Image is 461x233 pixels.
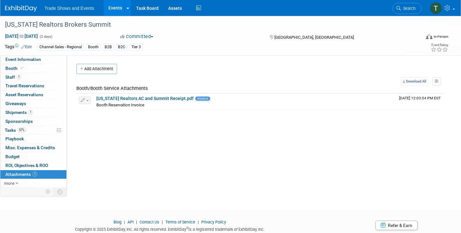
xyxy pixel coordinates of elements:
button: Committed [118,33,156,40]
a: Misc. Expenses & Credits [0,143,66,152]
span: (2 days) [39,35,52,39]
a: Asset Reservations [0,90,66,99]
a: Download All [401,77,428,86]
div: Event Rating [431,43,448,47]
span: Upload Timestamp [399,96,441,100]
span: Sponsorships [5,119,33,124]
img: Tiff Wagner [430,2,442,14]
i: Booth reservation complete [20,66,24,70]
span: Event Information [5,57,41,62]
span: Booth/Booth Service Attachments [76,85,148,91]
sup: ® [186,226,189,230]
a: Contact Us [140,220,159,224]
span: to [18,34,24,39]
div: B2B [103,44,114,50]
a: Budget [0,152,66,161]
span: | [160,220,164,224]
span: Travel Reservations [5,83,44,88]
a: Sponsorships [0,117,66,126]
a: Travel Reservations [0,82,66,90]
div: B2C [116,44,127,50]
span: | [134,220,139,224]
span: Search [401,6,416,11]
a: Edit [21,45,32,49]
a: Search [392,3,422,14]
span: 1 [17,75,21,79]
img: Format-Inperson.png [426,34,432,39]
a: Playbook [0,135,66,143]
span: | [122,220,127,224]
div: In-Person [433,34,448,39]
a: Attachments1 [0,170,66,179]
div: Booth [86,44,100,50]
a: Giveaways [0,99,66,108]
div: Channel Sales - Regional [38,44,84,50]
div: Copyright © 2025 ExhibitDay, Inc. All rights reserved. ExhibitDay is a registered trademark of Ex... [5,225,335,232]
td: Upload Timestamp [396,94,444,110]
span: Booth Reservation Invoice [96,103,144,107]
span: more [4,181,14,186]
div: [US_STATE] Realtors Brokers Summit [3,19,410,30]
a: Staff1 [0,73,66,82]
a: more [0,179,66,188]
span: Booth [5,66,25,71]
span: [DATE] [DATE] [5,33,38,39]
span: | [196,220,200,224]
span: 1 [28,110,33,115]
span: [GEOGRAPHIC_DATA], [GEOGRAPHIC_DATA] [274,35,354,40]
a: API [127,220,134,224]
span: Attachments [5,172,37,177]
a: ROI, Objectives & ROO [0,161,66,170]
a: Privacy Policy [201,220,226,224]
a: Refer & Earn [375,221,417,230]
div: Tier 3 [129,44,143,50]
td: Personalize Event Tab Strip [43,188,54,196]
span: 57% [17,128,26,132]
span: Trade Shows and Events [45,6,94,11]
a: Blog [114,220,121,224]
div: Event Format [382,33,449,43]
a: [US_STATE] Realtors AC and Summit Receipt.pdf [96,96,194,101]
td: Toggle Event Tabs [54,188,67,196]
a: Booth [0,64,66,73]
span: Misc. Expenses & Credits [5,145,55,150]
span: Shipments [5,110,33,115]
span: Asset Reservations [5,92,43,97]
span: Tasks [5,128,26,133]
img: ExhibitDay [5,5,37,12]
span: Staff [5,75,21,80]
td: Tags [5,43,32,51]
span: Playbook [5,136,24,141]
span: Budget [5,154,20,159]
span: Invoice [195,97,210,101]
span: 1 [32,172,37,176]
a: Event Information [0,55,66,64]
a: Shipments1 [0,108,66,117]
a: Terms of Service [165,220,195,224]
a: Tasks57% [0,126,66,135]
span: Giveaways [5,101,26,106]
button: Add Attachment [76,64,117,74]
span: ROI, Objectives & ROO [5,163,48,168]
